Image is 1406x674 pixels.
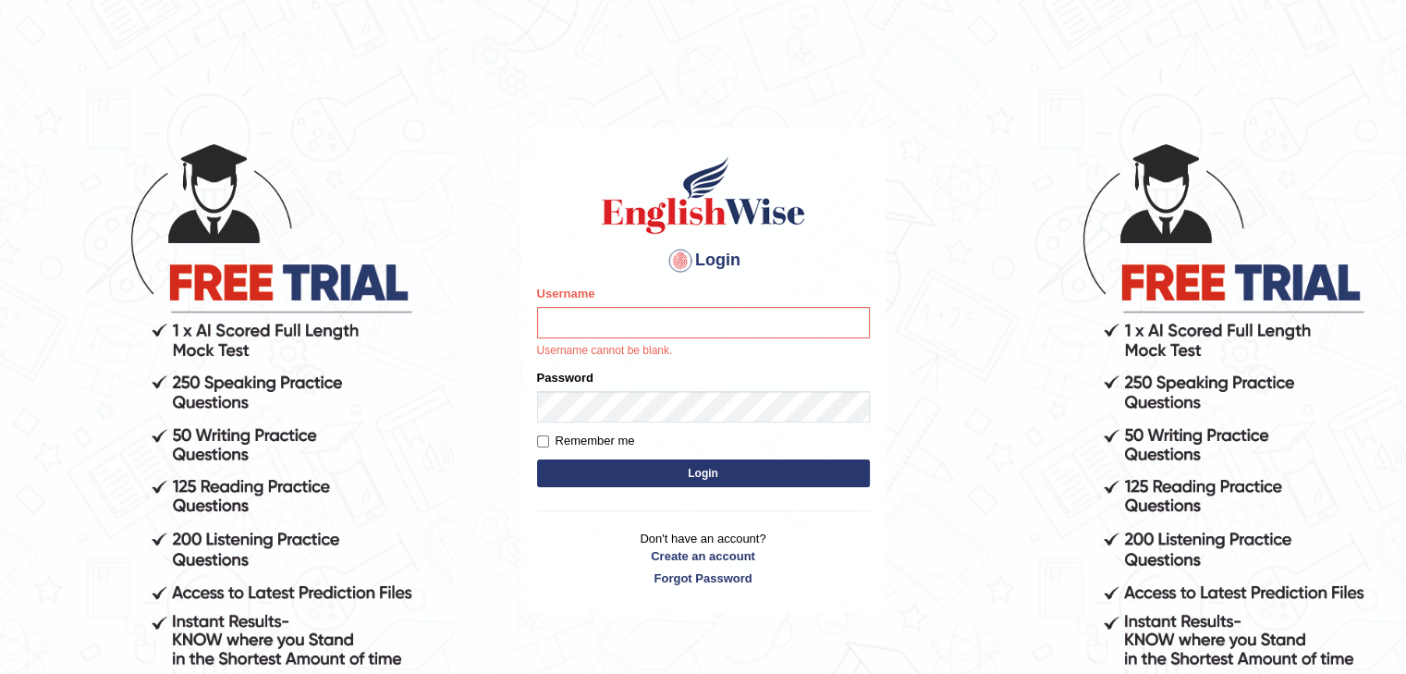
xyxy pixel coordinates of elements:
[537,460,870,487] button: Login
[537,432,635,450] label: Remember me
[537,547,870,565] a: Create an account
[537,343,870,360] p: Username cannot be blank.
[537,530,870,587] p: Don't have an account?
[537,369,593,386] label: Password
[537,246,870,276] h4: Login
[537,435,549,447] input: Remember me
[537,570,870,587] a: Forgot Password
[598,153,809,237] img: Logo of English Wise sign in for intelligent practice with AI
[537,285,595,302] label: Username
